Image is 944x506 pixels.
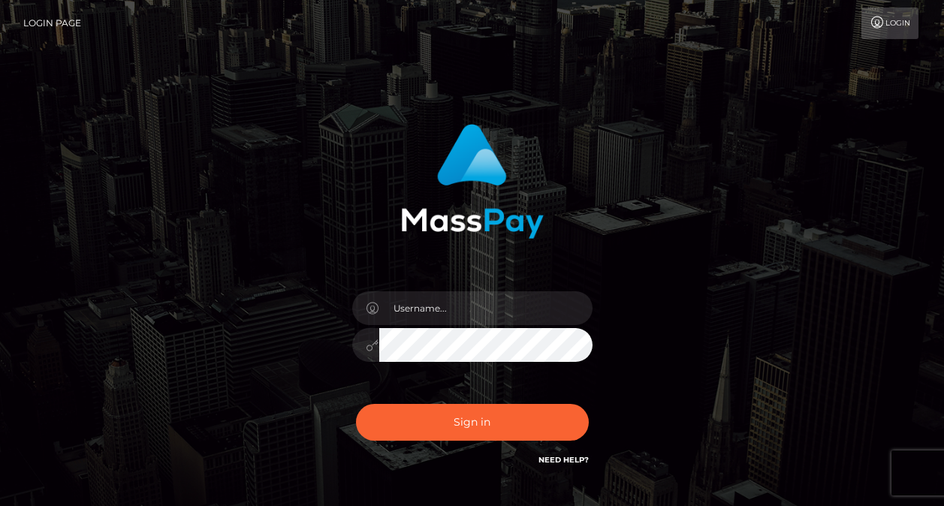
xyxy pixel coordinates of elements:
[379,291,593,325] input: Username...
[401,124,544,239] img: MassPay Login
[538,455,589,465] a: Need Help?
[356,404,589,441] button: Sign in
[861,8,918,39] a: Login
[23,8,81,39] a: Login Page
